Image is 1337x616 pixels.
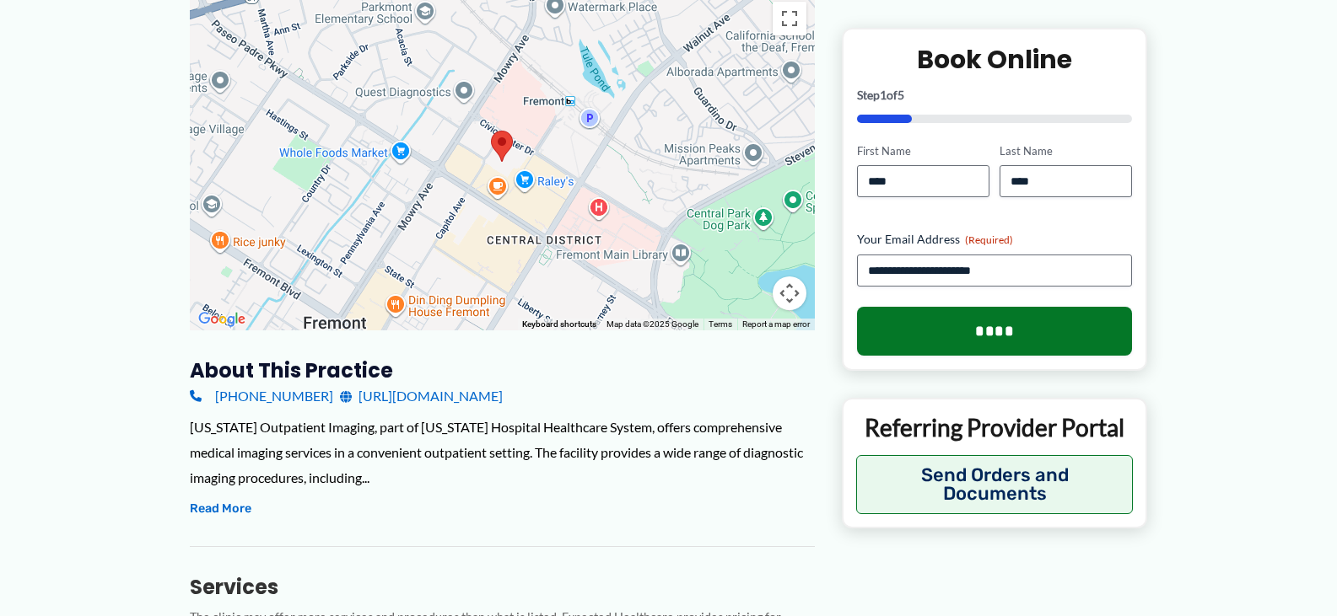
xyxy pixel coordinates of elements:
div: [US_STATE] Outpatient Imaging, part of [US_STATE] Hospital Healthcare System, offers comprehensiv... [190,415,815,490]
button: Map camera controls [773,276,806,310]
button: Send Orders and Documents [856,455,1134,514]
p: Referring Provider Portal [856,412,1134,442]
label: Your Email Address [857,231,1133,248]
h3: About this practice [190,357,815,383]
a: Report a map error [742,319,810,329]
h3: Services [190,574,815,600]
a: Open this area in Google Maps (opens a new window) [194,308,250,330]
button: Read More [190,499,251,519]
span: 1 [880,87,887,101]
button: Keyboard shortcuts [522,319,596,330]
img: Google [194,308,250,330]
a: [PHONE_NUMBER] [190,383,333,409]
label: First Name [857,142,989,158]
a: Terms (opens in new tab) [709,319,732,329]
p: Step of [857,88,1133,100]
a: [URL][DOMAIN_NAME] [340,383,503,409]
label: Last Name [1000,142,1132,158]
span: 5 [898,87,904,101]
span: Map data ©2025 Google [607,319,698,329]
button: Toggle fullscreen view [773,2,806,35]
h2: Book Online [857,42,1133,75]
span: (Required) [965,233,1013,246]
